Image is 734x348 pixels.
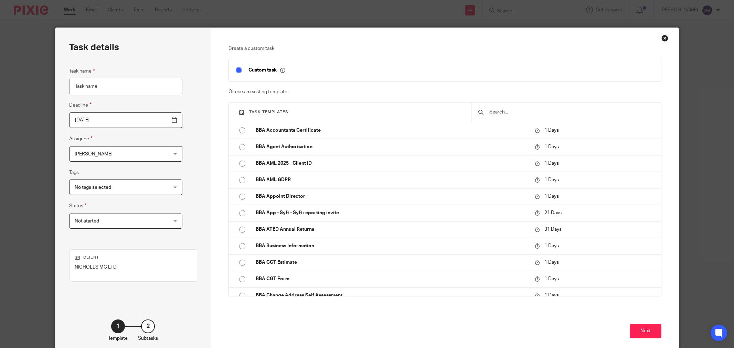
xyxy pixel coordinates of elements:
[69,67,95,75] label: Task name
[630,324,661,339] button: Next
[69,79,182,94] input: Task name
[256,193,528,200] p: BBA Appoint Director
[256,275,528,282] p: BBA CGT Form
[544,276,559,281] span: 1 Days
[256,259,528,266] p: BBA CGT Estimate
[108,335,128,342] p: Template
[256,127,528,134] p: BBA Accountants Certificate
[544,243,559,248] span: 1 Days
[544,260,559,265] span: 1 Days
[69,202,87,210] label: Status
[256,143,528,150] p: BBA Agent Authorisation
[111,319,125,333] div: 1
[138,335,158,342] p: Subtasks
[75,185,111,190] span: No tags selected
[256,292,528,299] p: BBA Change Address Self Assessment
[228,45,661,52] p: Create a custom task
[228,88,661,95] p: Or use an existing template
[248,67,285,73] p: Custom task
[256,242,528,249] p: BBA Business Information
[256,176,528,183] p: BBA AML GDPR
[544,161,559,166] span: 1 Days
[489,108,654,116] input: Search...
[544,194,559,199] span: 1 Days
[661,35,668,42] div: Close this dialog window
[256,209,528,216] p: BBA App - Syft - Syft reporting invite
[75,219,99,224] span: Not started
[249,110,288,114] span: Task templates
[69,169,79,176] label: Tags
[544,227,562,232] span: 31 Days
[75,264,192,271] p: NICHOLLS MC LTD
[544,177,559,182] span: 1 Days
[544,210,562,215] span: 21 Days
[75,152,113,156] span: [PERSON_NAME]
[141,319,155,333] div: 2
[256,226,528,233] p: BBA ATED Annual Returns
[75,255,192,260] p: Client
[69,112,182,128] input: Pick a date
[544,293,559,298] span: 1 Days
[544,144,559,149] span: 1 Days
[256,160,528,167] p: BBA AML 2025 - Client ID
[69,135,93,143] label: Assignee
[69,42,119,53] h2: Task details
[69,101,92,109] label: Deadline
[544,128,559,133] span: 1 Days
